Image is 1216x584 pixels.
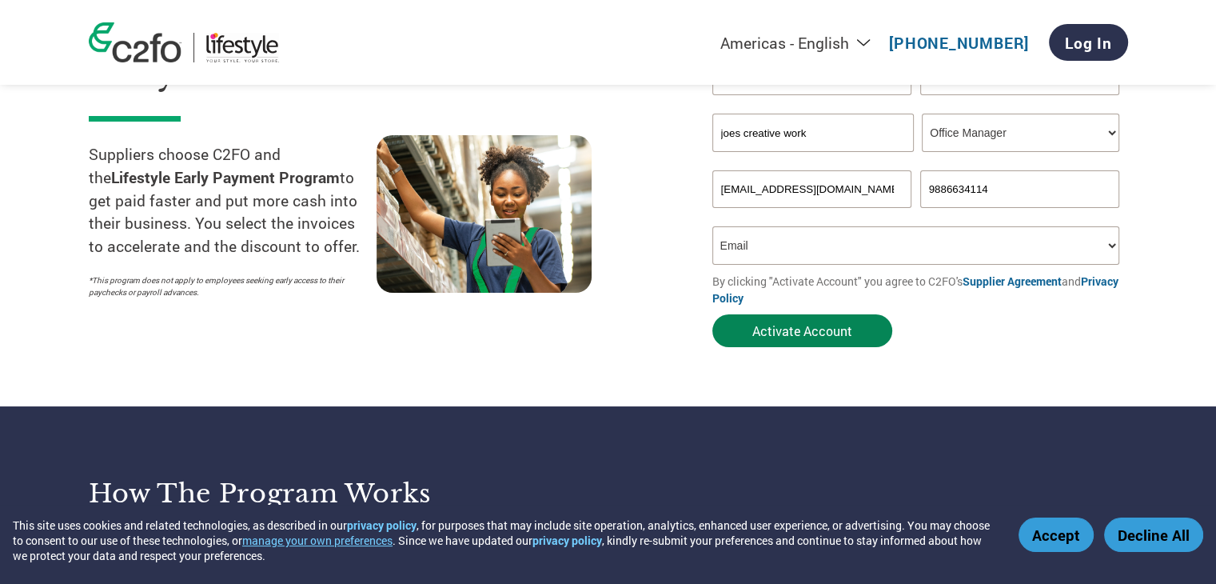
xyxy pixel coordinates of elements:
[712,154,1120,164] div: Invalid company name or company name is too long
[712,114,914,152] input: Your company name*
[89,143,377,258] p: Suppliers choose C2FO and the to get paid faster and put more cash into their business. You selec...
[922,114,1119,152] select: Title/Role
[89,274,361,298] p: *This program does not apply to employees seeking early access to their paychecks or payroll adva...
[712,170,912,208] input: Invalid Email format
[712,97,912,107] div: Invalid first name or first name is too long
[532,533,602,548] a: privacy policy
[206,33,279,62] img: Lifestyle
[712,274,1118,306] a: Privacy Policy
[920,97,1120,107] div: Invalid last name or last name is too long
[920,170,1120,208] input: Phone*
[89,478,588,510] h3: How the program works
[89,22,181,62] img: c2fo logo
[920,210,1120,220] div: Inavlid Phone Number
[1019,518,1094,552] button: Accept
[1104,518,1203,552] button: Decline All
[712,314,892,347] button: Activate Account
[1049,24,1128,61] a: Log In
[347,518,417,533] a: privacy policy
[13,518,995,563] div: This site uses cookies and related technologies, as described in our , for purposes that may incl...
[712,210,912,220] div: Inavlid Email Address
[377,135,592,293] img: supply chain worker
[963,274,1062,289] a: Supplier Agreement
[111,167,340,187] strong: Lifestyle Early Payment Program
[242,533,393,548] button: manage your own preferences
[712,273,1128,306] p: By clicking "Activate Account" you agree to C2FO's and
[889,33,1029,53] a: [PHONE_NUMBER]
